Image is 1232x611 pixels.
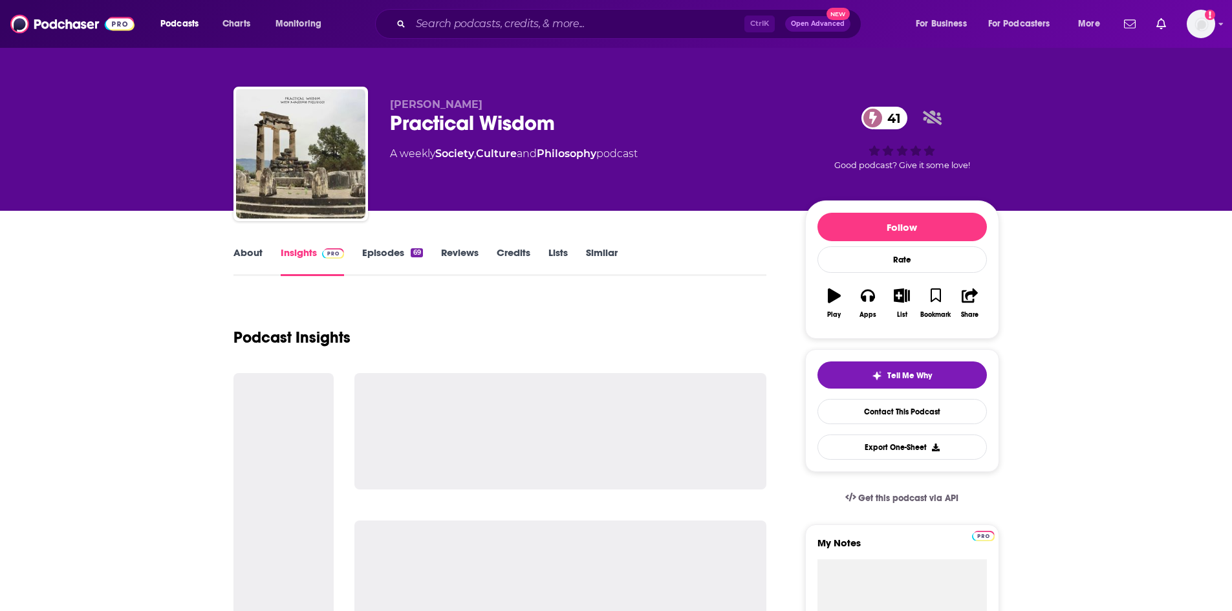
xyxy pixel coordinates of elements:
[276,15,321,33] span: Monitoring
[322,248,345,259] img: Podchaser Pro
[236,89,365,219] img: Practical Wisdom
[885,280,918,327] button: List
[859,311,876,319] div: Apps
[817,246,987,273] div: Rate
[548,246,568,276] a: Lists
[817,434,987,460] button: Export One-Sheet
[953,280,986,327] button: Share
[980,14,1069,34] button: open menu
[817,280,851,327] button: Play
[851,280,885,327] button: Apps
[972,529,995,541] a: Pro website
[920,311,951,319] div: Bookmark
[387,9,874,39] div: Search podcasts, credits, & more...
[858,493,958,504] span: Get this podcast via API
[441,246,479,276] a: Reviews
[474,147,476,160] span: ,
[805,98,999,178] div: 41Good podcast? Give it some love!
[266,14,338,34] button: open menu
[988,15,1050,33] span: For Podcasters
[907,14,983,34] button: open menu
[827,8,850,20] span: New
[281,246,345,276] a: InsightsPodchaser Pro
[1151,13,1171,35] a: Show notifications dropdown
[861,107,907,129] a: 41
[1187,10,1215,38] span: Logged in as luilaking
[411,248,422,257] div: 69
[744,16,775,32] span: Ctrl K
[222,15,250,33] span: Charts
[817,537,987,559] label: My Notes
[785,16,850,32] button: Open AdvancedNew
[411,14,744,34] input: Search podcasts, credits, & more...
[834,160,970,170] span: Good podcast? Give it some love!
[916,15,967,33] span: For Business
[817,399,987,424] a: Contact This Podcast
[233,246,263,276] a: About
[961,311,978,319] div: Share
[1187,10,1215,38] img: User Profile
[1069,14,1116,34] button: open menu
[362,246,422,276] a: Episodes69
[1119,13,1141,35] a: Show notifications dropdown
[214,14,258,34] a: Charts
[233,328,351,347] h1: Podcast Insights
[537,147,596,160] a: Philosophy
[835,482,969,514] a: Get this podcast via API
[817,361,987,389] button: tell me why sparkleTell Me Why
[972,531,995,541] img: Podchaser Pro
[497,246,530,276] a: Credits
[919,280,953,327] button: Bookmark
[872,370,882,381] img: tell me why sparkle
[1205,10,1215,20] svg: Add a profile image
[586,246,618,276] a: Similar
[160,15,199,33] span: Podcasts
[887,370,932,381] span: Tell Me Why
[1078,15,1100,33] span: More
[476,147,517,160] a: Culture
[10,12,135,36] img: Podchaser - Follow, Share and Rate Podcasts
[791,21,845,27] span: Open Advanced
[390,98,482,111] span: [PERSON_NAME]
[827,311,841,319] div: Play
[435,147,474,160] a: Society
[390,146,638,162] div: A weekly podcast
[151,14,215,34] button: open menu
[817,213,987,241] button: Follow
[874,107,907,129] span: 41
[1187,10,1215,38] button: Show profile menu
[517,147,537,160] span: and
[897,311,907,319] div: List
